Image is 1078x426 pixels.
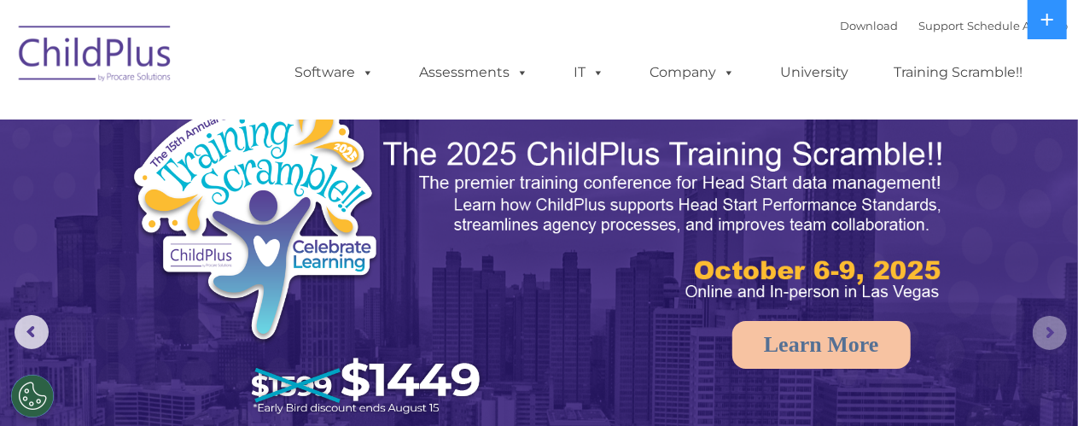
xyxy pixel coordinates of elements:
[403,55,546,90] a: Assessments
[237,113,289,125] span: Last name
[237,183,310,195] span: Phone number
[764,55,866,90] a: University
[11,375,54,417] button: Cookies Settings
[557,55,622,90] a: IT
[633,55,753,90] a: Company
[877,55,1040,90] a: Training Scramble!!
[732,321,911,369] a: Learn More
[919,19,964,32] a: Support
[10,14,181,99] img: ChildPlus by Procare Solutions
[841,19,899,32] a: Download
[278,55,392,90] a: Software
[841,19,1069,32] font: |
[968,19,1069,32] a: Schedule A Demo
